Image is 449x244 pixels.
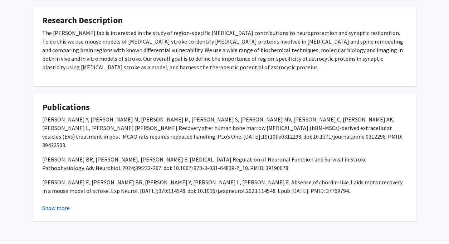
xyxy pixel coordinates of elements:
[42,115,407,149] p: [PERSON_NAME] Y, [PERSON_NAME] M, [PERSON_NAME] M, [PERSON_NAME] S, [PERSON_NAME] MV, [PERSON_NAM...
[42,204,70,212] button: Show more
[42,102,407,113] h4: Publications
[42,29,407,71] p: The [PERSON_NAME] lab is interested in the study of region-specific [MEDICAL_DATA] contributions ...
[42,155,407,172] p: [PERSON_NAME] BR, [PERSON_NAME], [PERSON_NAME] E. [MEDICAL_DATA] Regulation of Neuronal Function ...
[42,178,407,195] p: [PERSON_NAME] E, [PERSON_NAME] BR, [PERSON_NAME] Y, [PERSON_NAME] L, [PERSON_NAME] E. Absence of ...
[5,212,30,239] iframe: Chat
[42,15,407,26] h4: Research Description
